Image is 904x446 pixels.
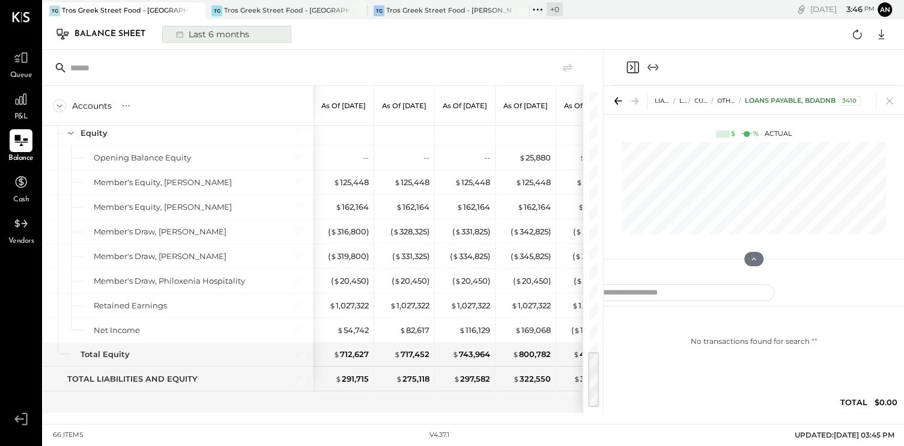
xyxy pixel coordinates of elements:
div: Accounts [72,100,112,112]
div: Tros Greek Street Food - [GEOGRAPHIC_DATA] [224,6,350,16]
div: 66 items [53,430,83,440]
div: 162,164 [457,201,490,213]
span: $ [459,325,466,335]
div: 1,027,322 [511,300,551,311]
div: Tros Greek Street Food - [GEOGRAPHIC_DATA] [62,6,187,16]
div: 291,715 [335,373,369,385]
div: -- [484,152,490,163]
p: As of [DATE] [503,102,548,110]
span: Other Current Liabilities [717,97,807,105]
div: copy link [795,3,807,16]
div: 1,027,322 [390,300,429,311]
span: $ [455,177,461,187]
div: 169,068 [515,325,551,336]
div: ( 20,450 ) [452,275,490,287]
span: $ [575,251,581,261]
a: Balance [1,129,41,164]
span: $ [393,227,399,236]
div: Balance Sheet [74,25,157,44]
span: $ [573,349,580,359]
span: Current Liabilities [694,97,761,105]
div: 1,027,322 [329,300,369,311]
span: $ [455,276,461,286]
div: Member's Draw, [PERSON_NAME] [94,251,226,262]
span: $ [394,177,401,187]
div: 436,380 [573,349,611,360]
span: $ [390,301,396,310]
div: Total Equity [80,349,130,360]
p: As of [DATE] [382,102,426,110]
div: -- [423,152,429,163]
span: $ [578,202,584,212]
div: + 0 [547,2,563,16]
div: 1,027,322 [572,300,611,311]
div: 162,164 [396,201,429,213]
div: % [753,129,759,139]
span: $ [454,374,460,383]
div: -- [363,152,369,163]
div: Member's Equity, [PERSON_NAME] [94,177,232,188]
span: $ [335,202,342,212]
span: $ [396,202,402,212]
span: $ [515,276,522,286]
div: 162,164 [517,201,551,213]
span: $ [394,349,401,359]
span: $ [396,374,402,383]
div: ( 316,800 ) [328,226,369,237]
span: $ [394,276,401,286]
span: $ [576,276,583,286]
a: P&L [1,88,41,123]
button: Close panel [625,60,640,75]
span: $ [452,349,459,359]
a: Cash [1,171,41,206]
span: LIABILITIES AND EQUITY [655,97,730,105]
div: 125,448 [515,177,551,188]
div: ( 328,325 ) [390,226,429,237]
div: 116,129 [459,325,490,336]
span: 3 : 46 [839,4,863,15]
button: An [878,2,892,17]
div: Actual [716,129,792,139]
span: $ [513,227,520,236]
span: $ [329,301,336,310]
div: 322,550 [513,373,551,385]
div: [DATE] [810,4,875,15]
button: Hide Chart [744,252,763,266]
span: $ [574,325,580,335]
span: $ [513,374,520,383]
span: $ [512,349,519,359]
div: 125,448 [394,177,429,188]
span: $ [574,374,580,383]
span: $ [513,251,520,261]
div: ( 331,325 ) [392,251,429,262]
div: ( 20,450 ) [392,275,429,287]
span: $ [575,227,582,236]
p: As of [DATE] [564,102,608,110]
span: $ [330,227,337,236]
span: $ [452,251,459,261]
div: 125,448 [455,177,490,188]
a: Vendors [1,212,41,247]
span: UPDATED: [DATE] 03:45 PM [795,430,894,439]
div: Tros Greek Street Food - [PERSON_NAME] [386,6,512,16]
span: $ [572,301,578,310]
div: ( 20,450 ) [331,275,369,287]
div: 275,118 [396,373,429,385]
div: Member's Draw, Philoxenia Hospitality [94,275,245,287]
div: 712,627 [333,349,369,360]
div: Last 6 months [169,26,254,42]
div: Equity [80,127,108,139]
p: As of [DATE] [443,102,487,110]
div: v 4.37.1 [429,430,449,440]
div: 717,452 [394,349,429,360]
div: TOTAL LIABILITIES AND EQUITY [67,373,198,385]
div: 162,164 [335,201,369,213]
span: $ [399,325,406,335]
div: TG [211,5,222,16]
div: ( 170,334 ) [571,325,611,336]
span: $ [333,177,340,187]
a: Queue [1,46,41,81]
span: $ [330,251,337,261]
div: 162,164 [578,201,611,213]
span: $ [333,349,340,359]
